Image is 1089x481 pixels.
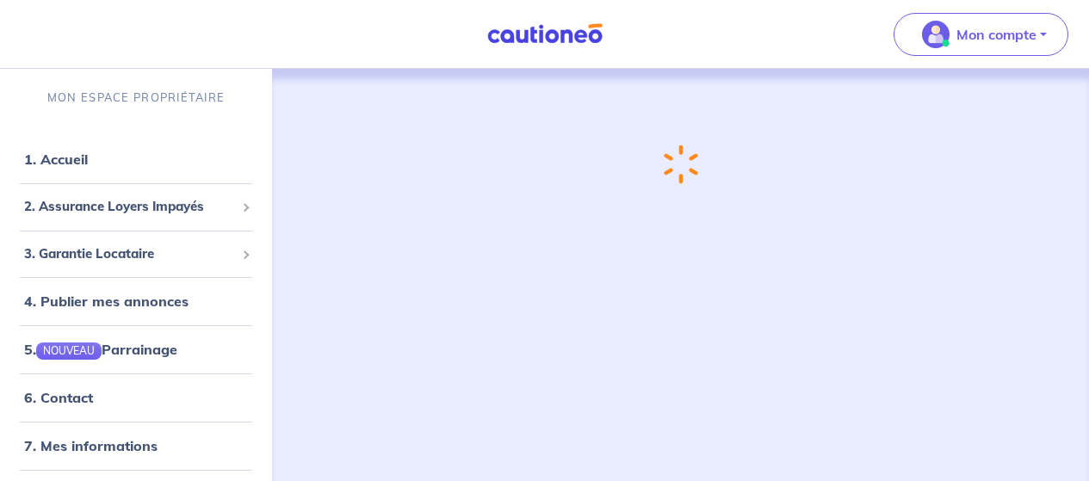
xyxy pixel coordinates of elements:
a: 4. Publier mes annonces [24,293,189,310]
div: 3. Garantie Locataire [7,237,265,271]
a: 1. Accueil [24,151,88,168]
a: 6. Contact [24,389,93,406]
button: illu_account_valid_menu.svgMon compte [894,13,1068,56]
div: 4. Publier mes annonces [7,284,265,318]
p: Mon compte [956,24,1036,45]
img: illu_account_valid_menu.svg [922,21,950,48]
img: loading-spinner [660,142,701,187]
a: 7. Mes informations [24,437,158,454]
div: 6. Contact [7,380,265,415]
div: 2. Assurance Loyers Impayés [7,190,265,224]
a: 5.NOUVEAUParrainage [24,341,177,358]
span: 3. Garantie Locataire [24,244,235,264]
span: 2. Assurance Loyers Impayés [24,197,235,217]
img: Cautioneo [480,23,609,45]
div: 1. Accueil [7,142,265,176]
div: 7. Mes informations [7,429,265,463]
p: MON ESPACE PROPRIÉTAIRE [47,89,225,106]
div: 5.NOUVEAUParrainage [7,332,265,367]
